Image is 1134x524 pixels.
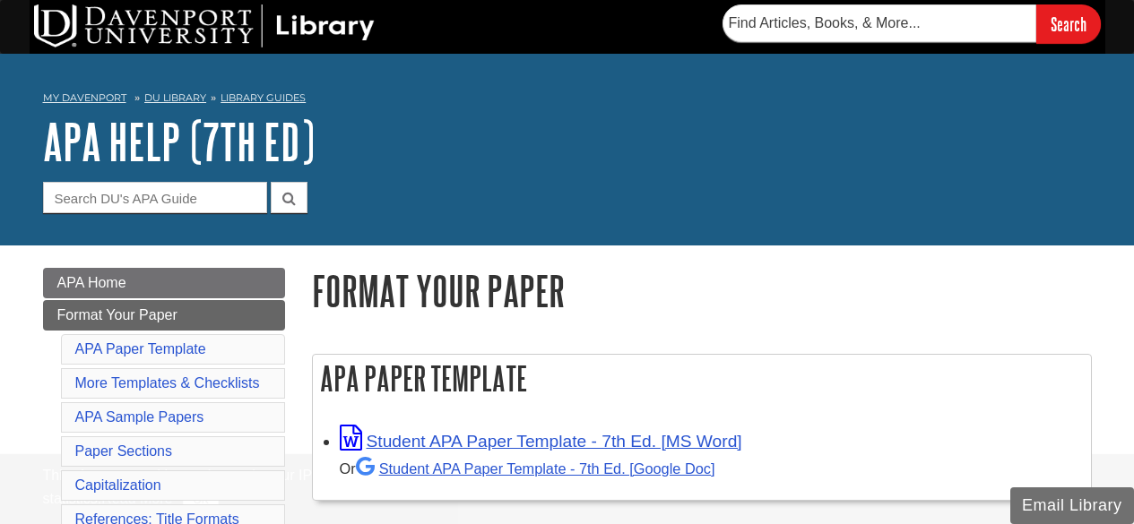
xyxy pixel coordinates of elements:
[43,300,285,331] a: Format Your Paper
[75,409,204,425] a: APA Sample Papers
[43,114,315,169] a: APA Help (7th Ed)
[34,4,375,47] img: DU Library
[75,341,206,356] a: APA Paper Template
[723,4,1101,43] form: Searches DU Library's articles, books, and more
[340,432,742,451] a: Link opens in new window
[723,4,1036,42] input: Find Articles, Books, & More...
[57,275,126,290] span: APA Home
[43,86,1092,115] nav: breadcrumb
[313,355,1091,402] h2: APA Paper Template
[356,460,715,477] a: Student APA Paper Template - 7th Ed. [Google Doc]
[75,375,260,391] a: More Templates & Checklists
[1036,4,1101,43] input: Search
[75,443,173,459] a: Paper Sections
[43,268,285,298] a: APA Home
[75,477,161,493] a: Capitalization
[340,460,715,477] small: Or
[57,307,177,322] span: Format Your Paper
[43,90,126,106] a: My Davenport
[43,182,267,213] input: Search DU's APA Guide
[221,91,306,104] a: Library Guides
[144,91,206,104] a: DU Library
[312,268,1092,314] h1: Format Your Paper
[1010,487,1134,524] button: Email Library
